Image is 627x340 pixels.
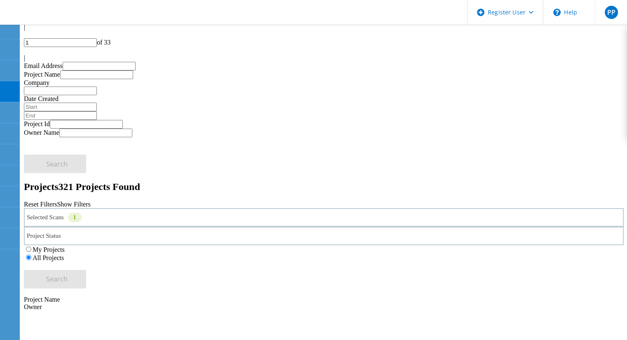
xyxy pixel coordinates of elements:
label: Owner Name [24,129,59,136]
button: Search [24,270,86,288]
div: 1 [68,213,82,222]
div: Project Status [24,227,624,245]
label: All Projects [33,254,64,261]
label: Email Address [24,62,63,69]
div: Owner [24,303,624,311]
div: Project Name [24,296,624,303]
span: of 33 [97,39,110,46]
div: | [24,54,624,62]
span: Search [46,159,68,169]
a: Show Filters [57,201,90,208]
a: Live Optics Dashboard [8,16,97,23]
div: | [24,23,624,31]
input: Start [24,103,97,111]
span: 321 Projects Found [59,181,140,192]
b: Projects [24,181,59,192]
button: Search [24,155,86,173]
label: Project Name [24,71,60,78]
input: End [24,111,97,120]
label: Project Id [24,120,50,127]
a: Reset Filters [24,201,57,208]
label: My Projects [33,246,65,253]
svg: \n [553,9,561,16]
label: Date Created [24,95,59,102]
span: Search [46,274,68,284]
label: Company [24,79,49,86]
div: Selected Scans [24,208,624,227]
span: PP [607,9,615,16]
